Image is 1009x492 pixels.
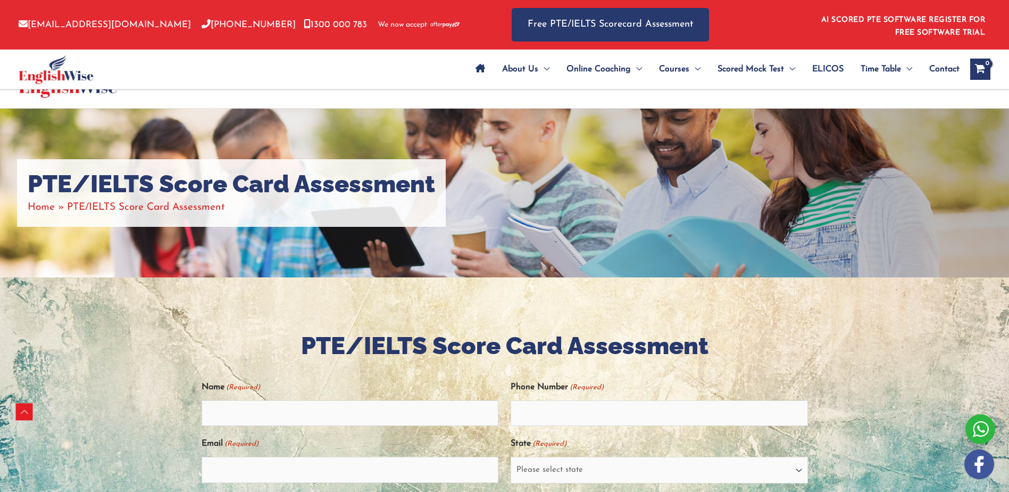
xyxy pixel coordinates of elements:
[511,435,566,453] label: State
[921,51,960,88] a: Contact
[718,51,784,88] span: Scored Mock Test
[202,20,296,29] a: [PHONE_NUMBER]
[861,51,901,88] span: Time Table
[631,51,642,88] span: Menu Toggle
[378,20,427,30] span: We now accept
[929,51,960,88] span: Contact
[19,20,191,29] a: [EMAIL_ADDRESS][DOMAIN_NAME]
[225,379,260,396] span: (Required)
[28,202,55,212] a: Home
[430,22,460,28] img: Afterpay-Logo
[304,20,367,29] a: 1300 000 783
[964,449,994,479] img: white-facebook.png
[566,51,631,88] span: Online Coaching
[19,55,94,84] img: cropped-ew-logo
[852,51,921,88] a: Time TableMenu Toggle
[569,379,604,396] span: (Required)
[689,51,701,88] span: Menu Toggle
[815,7,990,42] aside: Header Widget 1
[494,51,558,88] a: About UsMenu Toggle
[511,379,604,396] label: Phone Number
[651,51,709,88] a: CoursesMenu Toggle
[558,51,651,88] a: Online CoachingMenu Toggle
[532,435,567,453] span: (Required)
[223,435,258,453] span: (Required)
[502,51,538,88] span: About Us
[784,51,795,88] span: Menu Toggle
[467,51,960,88] nav: Site Navigation: Main Menu
[538,51,549,88] span: Menu Toggle
[512,8,709,42] a: Free PTE/IELTS Scorecard Assessment
[821,16,986,37] a: AI SCORED PTE SOFTWARE REGISTER FOR FREE SOFTWARE TRIAL
[28,170,435,199] h1: PTE/IELTS Score Card Assessment
[901,51,912,88] span: Menu Toggle
[804,51,852,88] a: ELICOS
[67,202,225,212] span: PTE/IELTS Score Card Assessment
[709,51,804,88] a: Scored Mock TestMenu Toggle
[202,331,808,362] h2: PTE/IELTS Score Card Assessment
[659,51,689,88] span: Courses
[28,199,435,216] nav: Breadcrumbs
[970,59,990,80] a: View Shopping Cart, empty
[202,435,258,453] label: Email
[202,379,260,396] label: Name
[812,51,844,88] span: ELICOS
